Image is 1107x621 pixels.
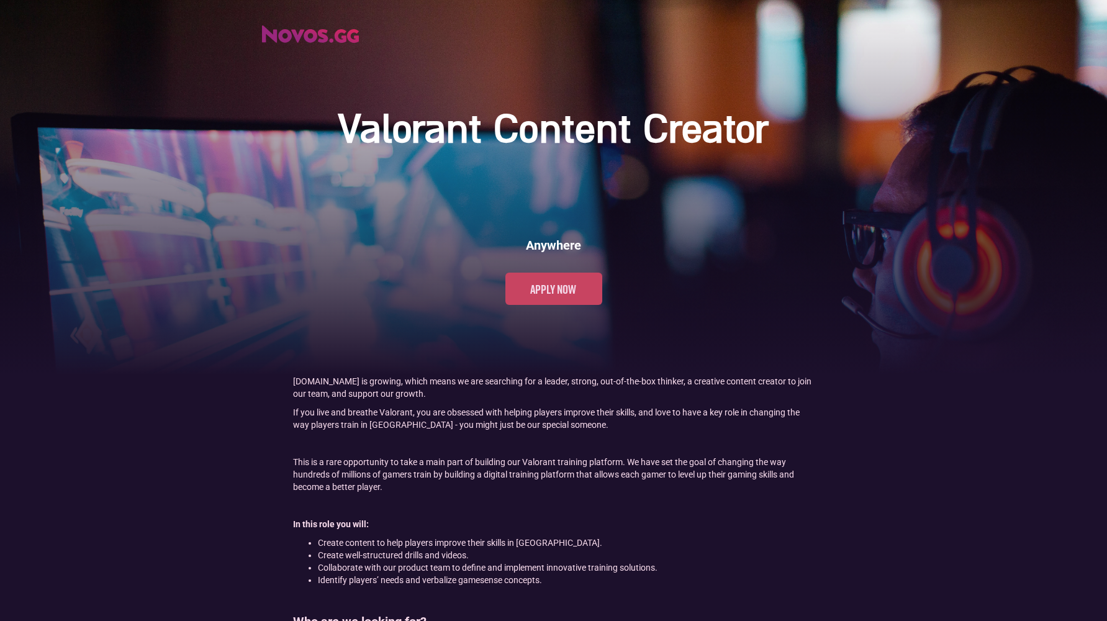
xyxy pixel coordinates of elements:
[526,237,581,254] h6: Anywhere
[293,437,815,450] p: ‍
[318,574,815,586] li: Identify players’ needs and verbalize gamesense concepts.
[318,549,815,561] li: Create well-structured drills and videos.
[293,456,815,493] p: This is a rare opportunity to take a main part of building our Valorant training platform. We hav...
[293,499,815,512] p: ‍
[293,406,815,431] p: If you live and breathe Valorant, you are obsessed with helping players improve their skills, and...
[318,537,815,549] li: Create content to help players improve their skills in [GEOGRAPHIC_DATA].
[318,561,815,574] li: Collaborate with our product team to define and implement innovative training solutions.
[293,375,815,400] p: [DOMAIN_NAME] is growing, which means we are searching for a leader, strong, out-of-the-box think...
[505,273,602,305] a: Apply now
[339,107,768,156] h1: Valorant Content Creator
[293,519,369,529] strong: In this role you will:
